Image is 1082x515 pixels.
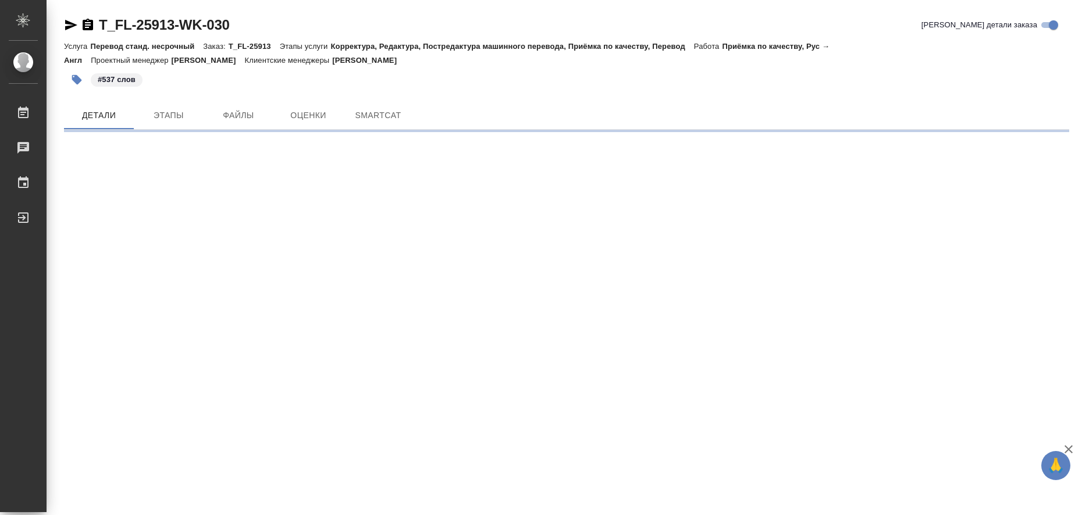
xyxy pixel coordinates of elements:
[64,42,90,51] p: Услуга
[90,42,203,51] p: Перевод станд. несрочный
[99,17,230,33] a: T_FL-25913-WK-030
[98,74,136,86] p: #537 слов
[141,108,197,123] span: Этапы
[172,56,245,65] p: [PERSON_NAME]
[332,56,405,65] p: [PERSON_NAME]
[1046,453,1066,478] span: 🙏
[91,56,171,65] p: Проектный менеджер
[64,67,90,93] button: Добавить тэг
[203,42,228,51] p: Заказ:
[245,56,333,65] p: Клиентские менеджеры
[280,42,331,51] p: Этапы услуги
[330,42,693,51] p: Корректура, Редактура, Постредактура машинного перевода, Приёмка по качеству, Перевод
[921,19,1037,31] span: [PERSON_NAME] детали заказа
[71,108,127,123] span: Детали
[229,42,280,51] p: T_FL-25913
[280,108,336,123] span: Оценки
[90,74,144,84] span: 537 слов
[694,42,722,51] p: Работа
[1041,451,1070,480] button: 🙏
[81,18,95,32] button: Скопировать ссылку
[350,108,406,123] span: SmartCat
[64,18,78,32] button: Скопировать ссылку для ЯМессенджера
[211,108,266,123] span: Файлы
